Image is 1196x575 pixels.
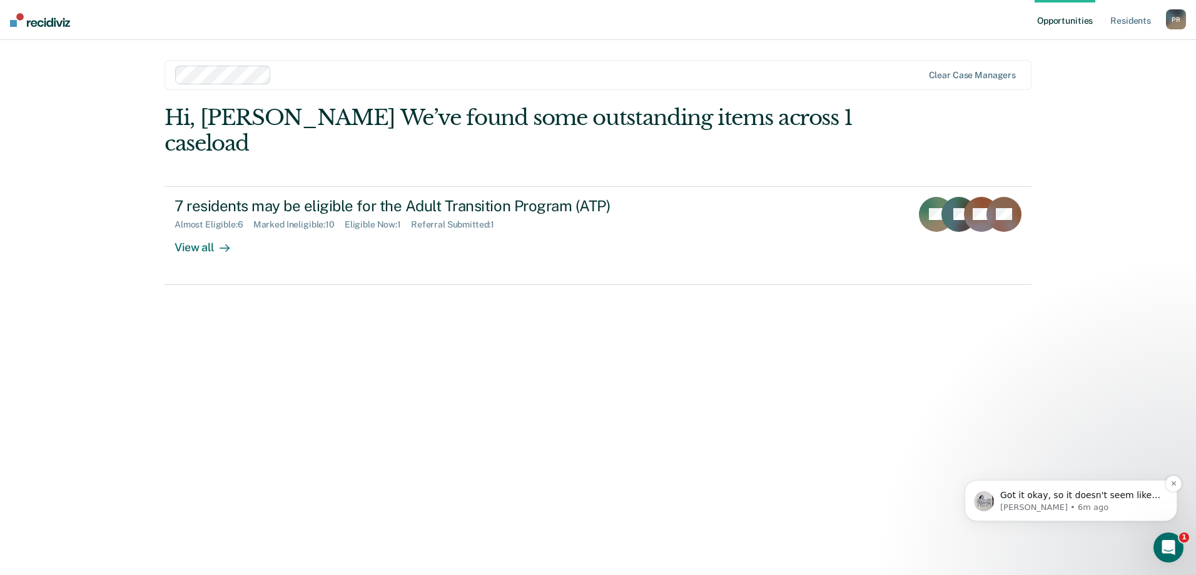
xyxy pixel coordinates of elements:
div: Marked Ineligible : 10 [253,219,345,230]
div: View all [175,230,245,254]
div: Eligible Now : 1 [345,219,411,230]
div: Hi, [PERSON_NAME] We’ve found some outstanding items across 1 caseload [165,105,858,156]
div: Referral Submitted : 1 [411,219,504,230]
div: message notification from Kim, 6m ago. Got it okay, so it doesn't seem like they will show up....... [19,79,231,120]
button: Dismiss notification [220,74,236,91]
p: Got it okay, so it doesn't seem like they will show up.... Do you think they should be? [54,88,216,101]
a: 7 residents may be eligible for the Adult Transition Program (ATP)Almost Eligible:6Marked Ineligi... [165,186,1031,285]
button: PR [1166,9,1186,29]
div: P R [1166,9,1186,29]
iframe: Intercom live chat [1153,532,1183,562]
div: Clear case managers [929,70,1016,81]
span: 1 [1179,532,1189,542]
img: Profile image for Kim [28,90,48,110]
img: Recidiviz [10,13,70,27]
p: Message from Kim, sent 6m ago [54,101,216,112]
div: 7 residents may be eligible for the Adult Transition Program (ATP) [175,197,614,215]
div: Almost Eligible : 6 [175,219,253,230]
iframe: Intercom notifications message [946,401,1196,541]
